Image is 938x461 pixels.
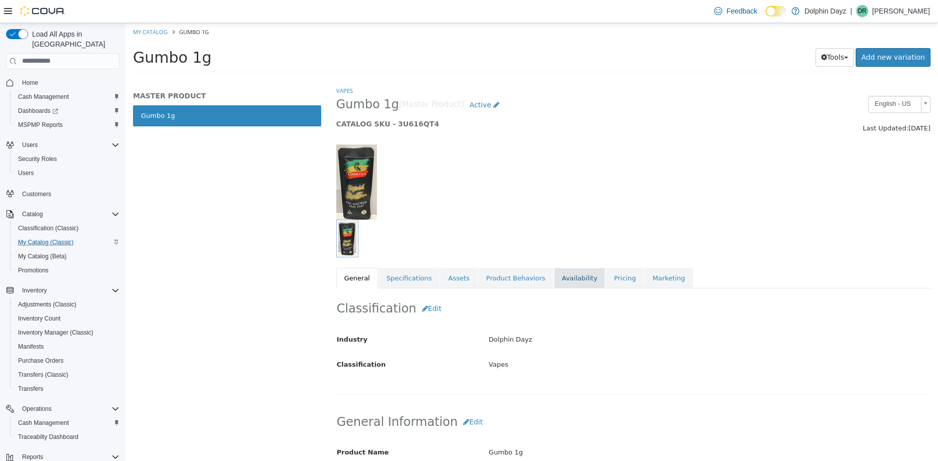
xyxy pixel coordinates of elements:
span: Catalog [18,208,119,220]
span: Traceabilty Dashboard [14,431,119,443]
a: Dashboards [10,104,123,118]
button: Manifests [10,340,123,354]
a: Classification (Classic) [14,222,83,234]
p: Dolphin Dayz [805,5,846,17]
button: Tools [690,25,729,44]
span: Operations [22,405,52,413]
span: Classification (Classic) [14,222,119,234]
div: Vapes [356,333,812,351]
span: Catalog [22,210,43,218]
a: Cash Management [14,91,73,103]
span: Product Name [211,425,263,433]
div: Dolphin Dayz [356,308,812,326]
button: Purchase Orders [10,354,123,368]
button: My Catalog (Beta) [10,249,123,263]
a: Inventory Count [14,313,65,325]
span: Inventory [18,284,119,296]
button: Customers [2,186,123,201]
span: My Catalog (Classic) [18,238,74,246]
span: Gumbo 1g [211,74,274,89]
span: Inventory Manager (Classic) [18,329,93,337]
button: Promotions [10,263,123,277]
span: Gumbo 1g [54,5,83,13]
button: Inventory Manager (Classic) [10,326,123,340]
span: Transfers (Classic) [14,369,119,381]
span: Industry [211,313,242,320]
button: Inventory Count [10,312,123,326]
span: Dashboards [18,107,58,115]
span: Users [14,167,119,179]
a: My Catalog (Classic) [14,236,78,248]
a: Manifests [14,341,48,353]
button: Users [10,166,123,180]
a: Inventory Manager (Classic) [14,327,97,339]
button: Classification (Classic) [10,221,123,235]
span: DR [858,5,866,17]
button: Inventory [2,283,123,297]
a: Add new variation [730,25,805,44]
span: Users [22,141,38,149]
span: Customers [18,187,119,200]
a: English - US [743,73,805,90]
div: Donna Ryan [856,5,868,17]
input: Dark Mode [765,6,786,17]
span: Inventory [22,286,47,294]
a: Adjustments (Classic) [14,298,80,311]
button: Inventory [18,284,51,296]
h2: Classification [211,276,805,295]
button: Cash Management [10,416,123,430]
span: My Catalog (Beta) [14,250,119,262]
span: Security Roles [14,153,119,165]
span: [DATE] [783,101,805,109]
a: Marketing [519,245,568,266]
span: MSPMP Reports [14,119,119,131]
span: Cash Management [18,419,69,427]
span: Classification (Classic) [18,224,79,232]
button: Cash Management [10,90,123,104]
span: Manifests [14,341,119,353]
a: Availability [429,245,480,266]
span: Last Updated: [737,101,783,109]
div: Gumbo 1g [356,421,812,438]
a: General [211,245,252,266]
a: Assets [315,245,352,266]
button: Catalog [2,207,123,221]
button: Users [18,139,42,151]
span: Feedback [726,6,757,16]
button: Operations [2,402,123,416]
a: My Catalog (Beta) [14,250,71,262]
span: Users [18,169,34,177]
span: Cash Management [18,93,69,101]
a: Home [18,77,42,89]
span: Operations [18,403,119,415]
span: Adjustments (Classic) [18,300,76,309]
p: | [850,5,852,17]
a: Cash Management [14,417,73,429]
span: Cash Management [14,417,119,429]
span: Reports [22,453,43,461]
a: Security Roles [14,153,61,165]
span: Manifests [18,343,44,351]
span: Purchase Orders [18,357,64,365]
a: Traceabilty Dashboard [14,431,82,443]
a: Gumbo 1g [8,82,196,103]
button: Operations [18,403,56,415]
span: Promotions [14,264,119,276]
p: [PERSON_NAME] [872,5,930,17]
a: MSPMP Reports [14,119,67,131]
span: Gumbo 1g [8,26,86,43]
button: MSPMP Reports [10,118,123,132]
a: Transfers (Classic) [14,369,72,381]
h2: General Information [211,390,805,408]
span: Users [18,139,119,151]
span: Purchase Orders [14,355,119,367]
h5: MASTER PRODUCT [8,68,196,77]
a: Customers [18,188,55,200]
span: Transfers (Classic) [18,371,68,379]
a: Pricing [480,245,518,266]
span: Inventory Count [18,315,61,323]
img: 150 [211,121,251,197]
a: My Catalog [8,5,42,13]
span: Transfers [18,385,43,393]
